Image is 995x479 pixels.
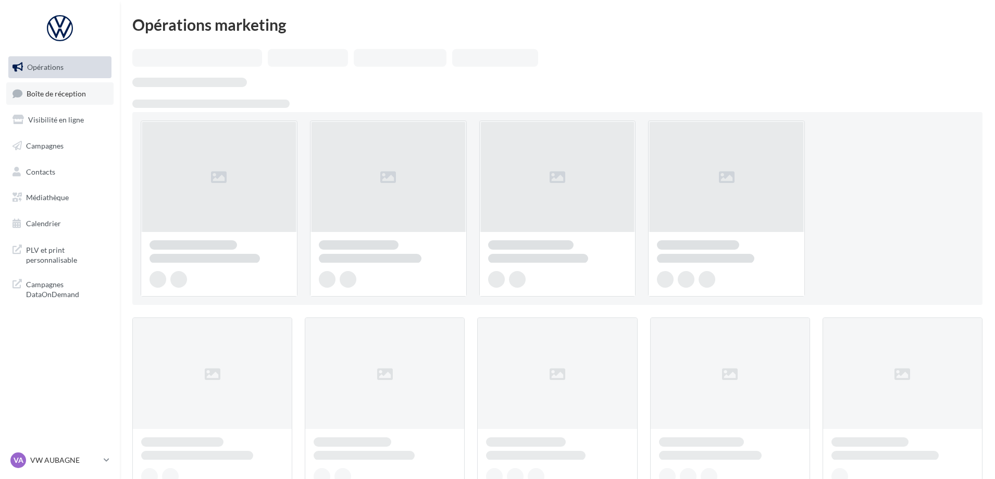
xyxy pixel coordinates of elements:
[6,213,114,235] a: Calendrier
[6,239,114,269] a: PLV et print personnalisable
[26,219,61,228] span: Calendrier
[8,450,111,470] a: VA VW AUBAGNE
[26,277,107,300] span: Campagnes DataOnDemand
[27,63,64,71] span: Opérations
[30,455,99,465] p: VW AUBAGNE
[26,243,107,265] span: PLV et print personnalisable
[6,273,114,304] a: Campagnes DataOnDemand
[27,89,86,97] span: Boîte de réception
[14,455,23,465] span: VA
[6,56,114,78] a: Opérations
[6,82,114,105] a: Boîte de réception
[132,17,982,32] div: Opérations marketing
[6,135,114,157] a: Campagnes
[26,141,64,150] span: Campagnes
[6,187,114,208] a: Médiathèque
[26,167,55,176] span: Contacts
[26,193,69,202] span: Médiathèque
[6,161,114,183] a: Contacts
[6,109,114,131] a: Visibilité en ligne
[28,115,84,124] span: Visibilité en ligne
